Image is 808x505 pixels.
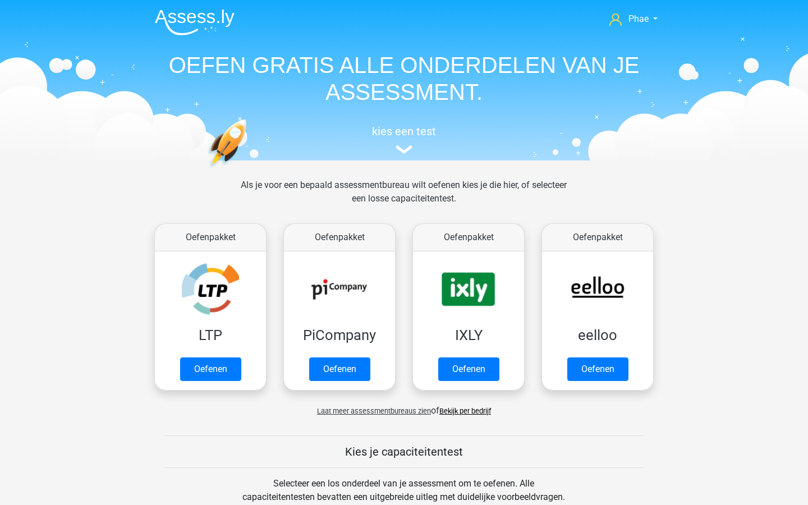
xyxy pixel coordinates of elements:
img: Assessly [155,9,235,35]
a: Oefenen [180,357,241,381]
div: Als je voor een bepaald assessmentbureau wilt oefenen kies je die hier, of selecteer een losse ca... [232,178,576,219]
h5: kies een test [146,125,662,138]
a: Oefenen [567,357,628,381]
img: assessment [396,145,412,154]
span: Laat meer assessmentbureaus zien [317,407,431,415]
img: oefenen [208,119,290,221]
span: Phae [628,13,649,24]
a: Phae [605,12,662,26]
h1: OEFEN GRATIS ALLE ONDERDELEN VAN JE ASSESSMENT. [146,52,662,105]
div: of [146,395,662,417]
a: Oefenen [309,357,370,381]
a: Oefenen [438,357,499,381]
a: kies een test [146,125,662,154]
h5: Kies je capaciteitentest [164,445,644,458]
a: Bekijk per bedrijf [439,407,491,415]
